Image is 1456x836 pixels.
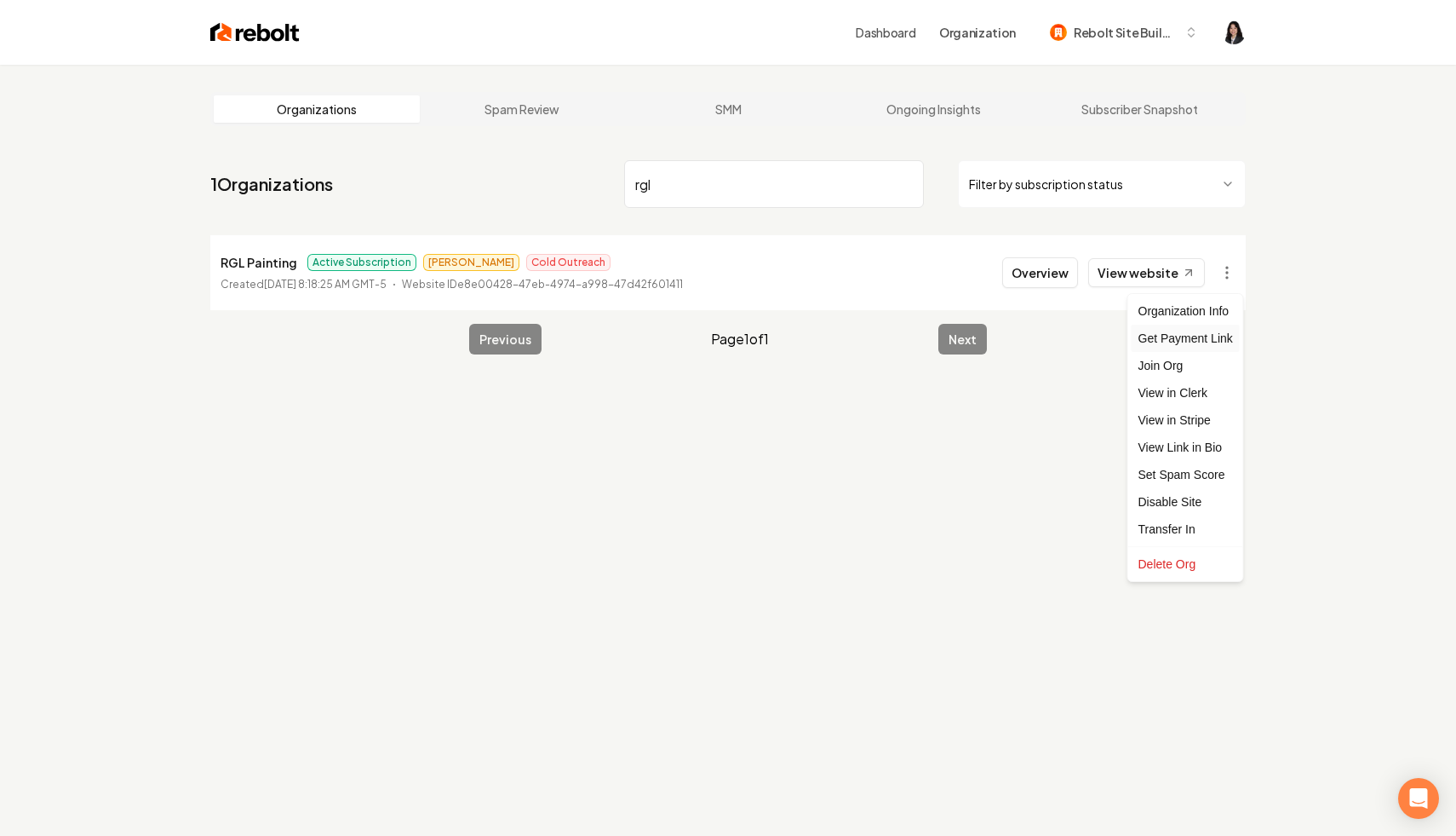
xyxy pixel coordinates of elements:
[1132,352,1240,379] div: Join Org
[1132,297,1240,325] div: Organization Info
[1132,551,1240,578] div: Delete Org
[1132,406,1240,434] a: View in Stripe
[1132,325,1240,352] div: Get Payment Link
[1132,516,1240,543] div: Transfer In
[1132,488,1240,516] div: Disable Site
[1132,434,1240,461] a: View Link in Bio
[1132,461,1240,488] div: Set Spam Score
[1132,379,1240,406] a: View in Clerk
